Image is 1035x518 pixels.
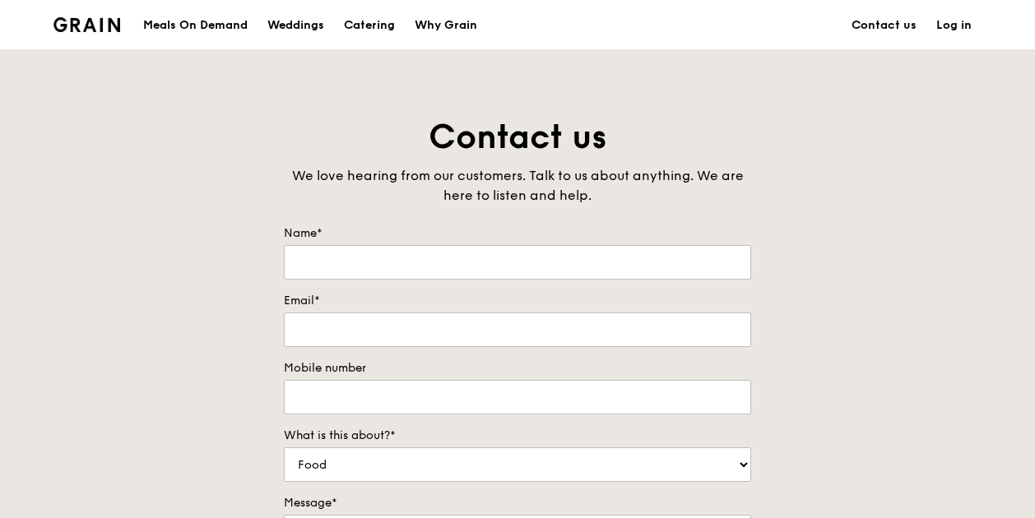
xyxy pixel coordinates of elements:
label: Mobile number [284,360,751,377]
a: Log in [926,1,982,50]
a: Contact us [842,1,926,50]
div: Weddings [267,1,324,50]
div: Why Grain [415,1,477,50]
a: Why Grain [405,1,487,50]
label: What is this about?* [284,428,751,444]
label: Email* [284,293,751,309]
div: We love hearing from our customers. Talk to us about anything. We are here to listen and help. [284,166,751,206]
img: Grain [53,17,120,32]
div: Catering [344,1,395,50]
a: Weddings [258,1,334,50]
div: Meals On Demand [143,1,248,50]
label: Name* [284,225,751,242]
h1: Contact us [284,115,751,160]
label: Message* [284,495,751,511]
a: Catering [334,1,405,50]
